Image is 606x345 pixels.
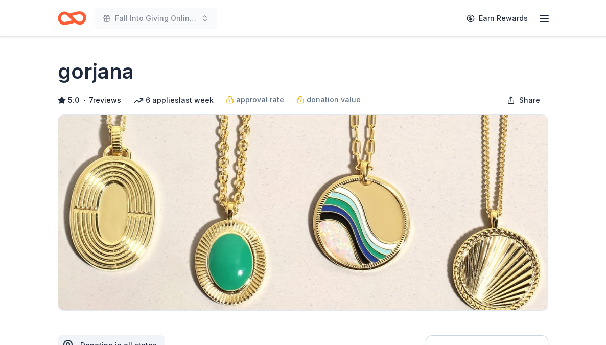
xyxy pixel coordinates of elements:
span: • [83,96,86,104]
a: approval rate [226,94,284,106]
span: 5.0 [68,94,80,106]
span: approval rate [236,94,284,106]
button: 7reviews [89,94,121,106]
a: Home [58,6,86,30]
a: donation value [296,94,361,106]
a: Earn Rewards [460,9,534,28]
span: donation value [307,94,361,106]
h1: gorjana [58,57,134,86]
span: Fall Into Giving Online Auction [115,12,197,25]
button: Share [499,90,548,110]
button: Fall Into Giving Online Auction [95,8,217,29]
div: 6 applies last week [133,94,214,106]
img: Image for gorjana [58,115,548,310]
span: Share [519,94,540,106]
